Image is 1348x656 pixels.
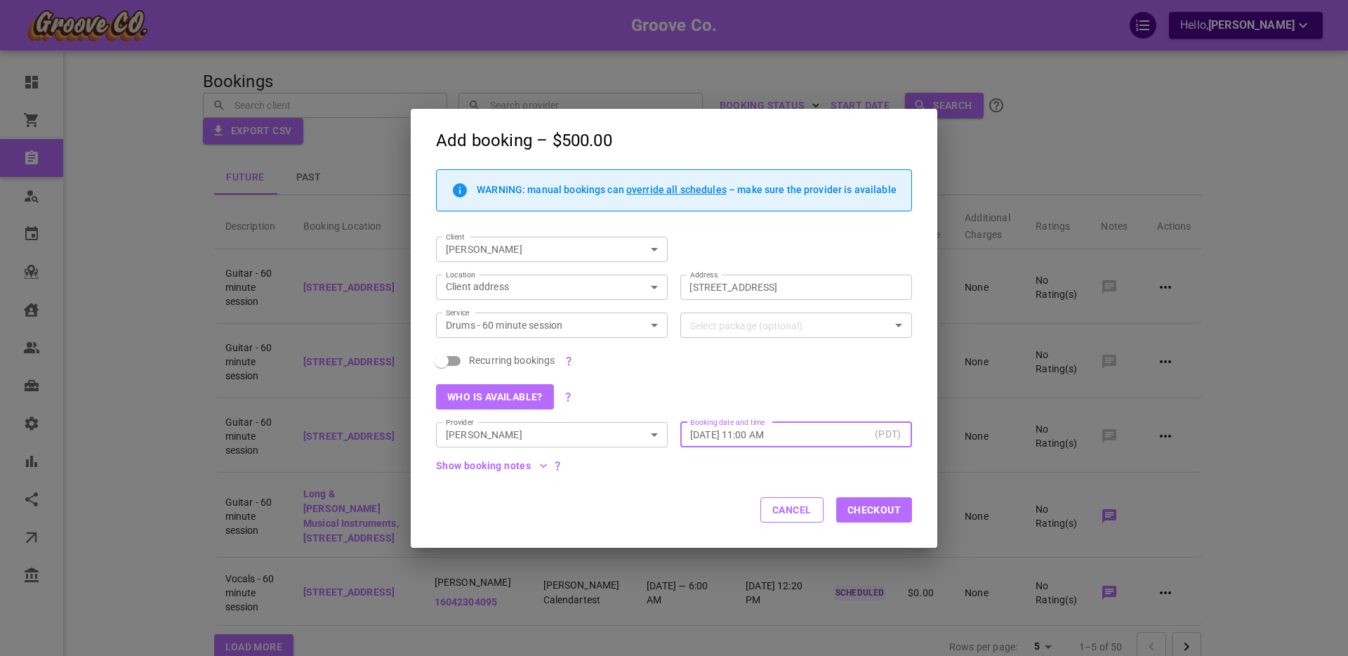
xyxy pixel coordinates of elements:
button: Cancel [760,497,824,523]
svg: Recurring bookings are NOT packages [563,355,574,367]
input: Type to search [440,241,622,258]
h2: Add booking – $500.00 [411,109,937,169]
button: Show booking notes [436,461,548,471]
button: Who is available? [436,384,554,409]
button: Open [645,240,664,259]
button: Checkout [836,497,912,523]
span: Recurring bookings [469,353,555,367]
p: WARNING: manual bookings can – make sure the provider is available [477,184,897,195]
input: Choose date, selected date is Sep 16, 2025 [690,427,869,441]
button: Open [889,315,908,335]
label: Address [690,270,718,280]
label: Service [446,308,470,318]
label: Provider [446,417,474,428]
button: Open [645,425,664,445]
input: AddressClear [684,278,894,296]
svg: Use the Smart Clusters functionality to find the most suitable provider for the selected service ... [562,391,574,402]
div: Client address [446,280,658,294]
p: (PDT) [875,427,901,441]
label: Client [446,232,465,242]
svg: These notes are public and visible to admins, managers, providers and clients [552,460,563,471]
span: override all schedules [626,184,727,195]
label: Location [446,270,475,280]
button: Open [645,315,664,335]
label: Booking date and time [690,417,765,428]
